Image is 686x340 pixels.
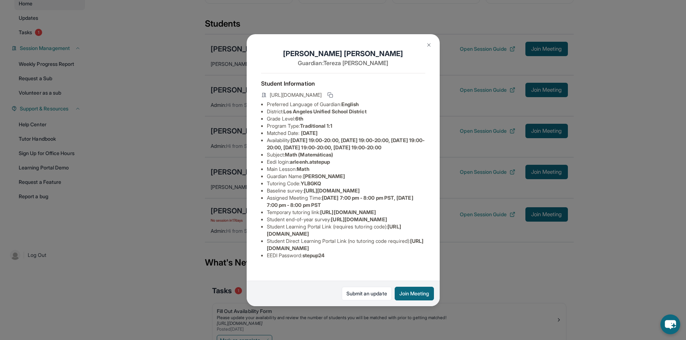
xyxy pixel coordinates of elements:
[342,287,392,300] a: Submit an update
[267,223,425,237] li: Student Learning Portal Link (requires tutoring code) :
[301,180,321,186] span: YLBGKQ
[303,173,345,179] span: [PERSON_NAME]
[267,195,413,208] span: [DATE] 7:00 pm - 8:00 pm PST, [DATE] 7:00 pm - 8:00 pm PST
[320,209,376,215] span: [URL][DOMAIN_NAME]
[300,123,332,129] span: Traditional 1:1
[267,137,425,150] span: [DATE] 19:00-20:00, [DATE] 19:00-20:00, [DATE] 19:00-20:00, [DATE] 19:00-20:00, [DATE] 19:00-20:00
[285,151,333,158] span: Math (Matemáticas)
[267,122,425,130] li: Program Type:
[267,216,425,223] li: Student end-of-year survey :
[341,101,359,107] span: English
[301,130,318,136] span: [DATE]
[267,194,425,209] li: Assigned Meeting Time :
[426,42,432,48] img: Close Icon
[290,159,330,165] span: arleenh.atstepup
[395,287,434,300] button: Join Meeting
[261,49,425,59] h1: [PERSON_NAME] [PERSON_NAME]
[267,115,425,122] li: Grade Level:
[261,59,425,67] p: Guardian: Tereza [PERSON_NAME]
[267,209,425,216] li: Temporary tutoring link :
[267,130,425,137] li: Matched Date:
[267,237,425,252] li: Student Direct Learning Portal Link (no tutoring code required) :
[267,252,425,259] li: EEDI Password :
[267,101,425,108] li: Preferred Language of Guardian:
[660,314,680,334] button: chat-button
[267,166,425,173] li: Main Lesson :
[326,91,335,99] button: Copy link
[304,187,360,194] span: [URL][DOMAIN_NAME]
[283,108,366,114] span: Los Angeles Unified School District
[295,115,303,122] span: 6th
[267,151,425,158] li: Subject :
[267,180,425,187] li: Tutoring Code :
[267,158,425,166] li: Eedi login :
[267,137,425,151] li: Availability:
[331,216,387,222] span: [URL][DOMAIN_NAME]
[302,252,325,258] span: stepup24
[261,79,425,88] h4: Student Information
[267,173,425,180] li: Guardian Name :
[267,187,425,194] li: Baseline survey :
[270,91,322,99] span: [URL][DOMAIN_NAME]
[297,166,309,172] span: Math
[267,108,425,115] li: District:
